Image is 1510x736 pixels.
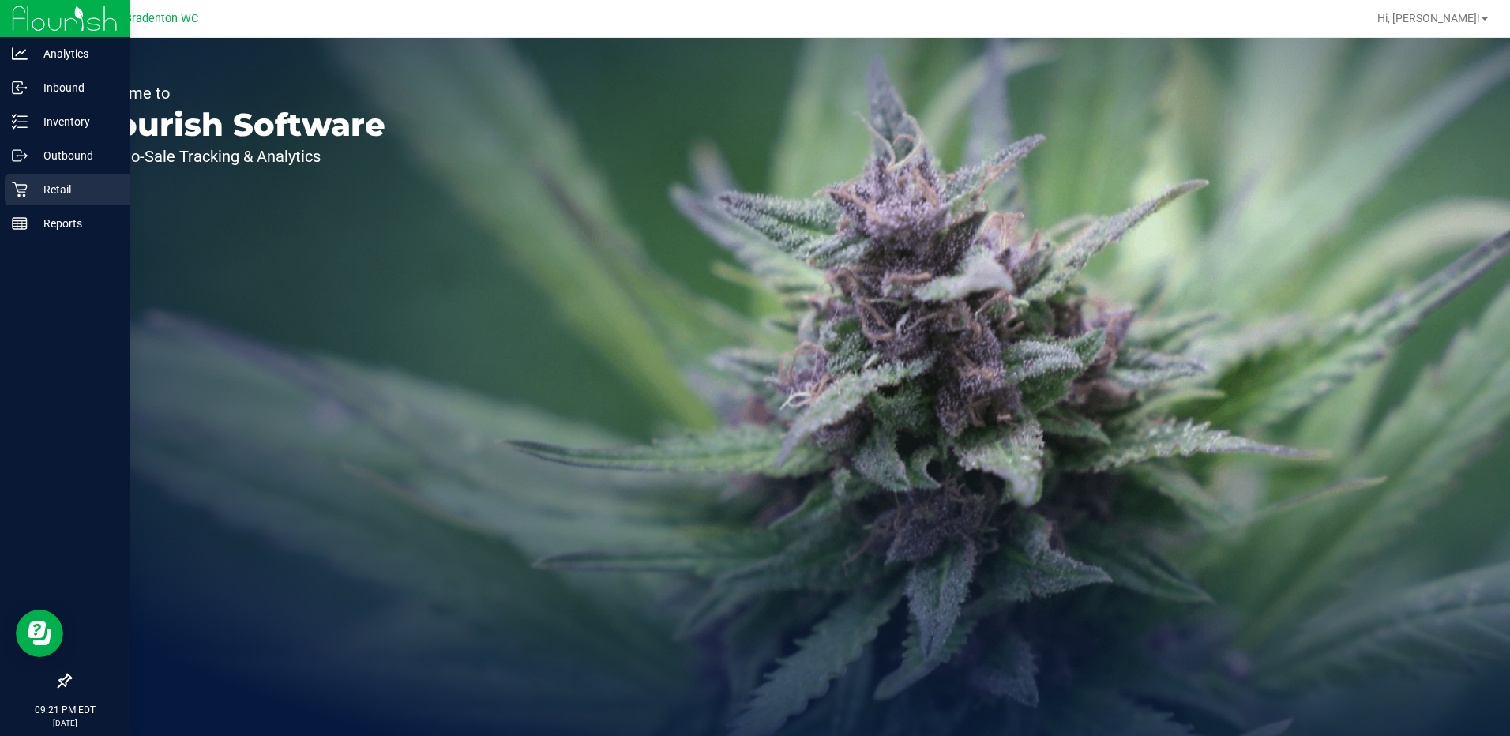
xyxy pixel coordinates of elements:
iframe: Resource center [16,610,63,657]
inline-svg: Inventory [12,114,28,130]
inline-svg: Retail [12,182,28,197]
p: [DATE] [7,717,122,729]
span: Hi, [PERSON_NAME]! [1377,12,1480,24]
p: Inventory [28,112,122,131]
span: Bradenton WC [125,12,198,25]
p: Flourish Software [85,109,385,141]
p: Retail [28,180,122,199]
inline-svg: Inbound [12,80,28,96]
p: Inbound [28,78,122,97]
p: Analytics [28,44,122,63]
p: Outbound [28,146,122,165]
p: Reports [28,214,122,233]
p: Seed-to-Sale Tracking & Analytics [85,148,385,164]
p: 09:21 PM EDT [7,703,122,717]
inline-svg: Outbound [12,148,28,163]
inline-svg: Analytics [12,46,28,62]
p: Welcome to [85,85,385,101]
inline-svg: Reports [12,216,28,231]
